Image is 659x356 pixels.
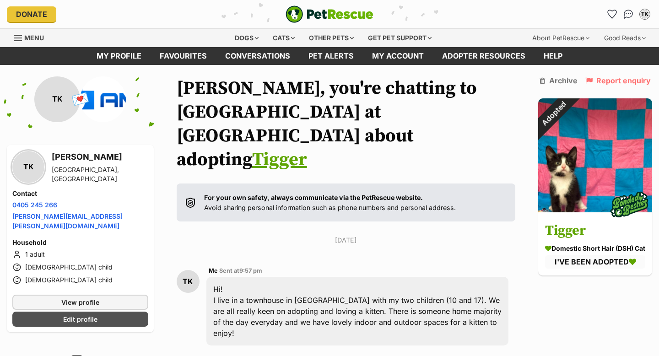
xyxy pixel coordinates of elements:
[12,295,148,310] a: View profile
[252,148,307,171] a: Tigger
[61,297,99,307] span: View profile
[545,255,645,268] div: I'VE BEEN ADOPTED
[286,5,373,23] img: logo-e224e6f780fb5917bec1dbf3a21bbac754714ae5b6737aabdf751b685950b380.svg
[12,212,123,230] a: [PERSON_NAME][EMAIL_ADDRESS][PERSON_NAME][DOMAIN_NAME]
[545,221,645,241] h3: Tigger
[598,29,652,47] div: Good Reads
[14,29,50,45] a: Menu
[216,47,299,65] a: conversations
[12,249,148,260] li: 1 adult
[228,29,265,47] div: Dogs
[34,76,80,122] div: TK
[80,76,126,122] img: Kingsford Vet Clinic profile pic
[538,98,652,212] img: Tigger
[286,5,373,23] a: PetRescue
[266,29,301,47] div: Cats
[605,7,652,22] ul: Account quick links
[12,275,148,286] li: [DEMOGRAPHIC_DATA] child
[12,151,44,183] div: TK
[12,312,148,327] a: Edit profile
[204,193,456,212] p: Avoid sharing personal information such as phone numbers and personal address.
[52,151,148,163] h3: [PERSON_NAME]
[363,47,433,65] a: My account
[299,47,363,65] a: Pet alerts
[362,29,438,47] div: Get pet support
[621,7,636,22] a: Conversations
[606,182,652,227] img: bonded besties
[70,89,91,109] span: 💌
[177,235,515,245] p: [DATE]
[640,10,649,19] div: TK
[605,7,619,22] a: Favourites
[177,270,200,293] div: TK
[538,205,652,214] a: Adopted
[538,214,652,275] a: Tigger Domestic Short Hair (DSH) Cat I'VE BEEN ADOPTED
[151,47,216,65] a: Favourites
[209,267,218,274] span: Me
[204,194,423,201] strong: For your own safety, always communicate via the PetRescue website.
[302,29,360,47] div: Other pets
[637,7,652,22] button: My account
[206,277,508,345] div: Hi! I live in a townhouse in [GEOGRAPHIC_DATA] with my two children (10 and 17). We are all reall...
[545,243,645,253] div: Domestic Short Hair (DSH) Cat
[12,201,57,209] a: 0405 245 266
[12,262,148,273] li: [DEMOGRAPHIC_DATA] child
[526,86,581,141] div: Adopted
[87,47,151,65] a: My profile
[219,267,262,274] span: Sent at
[52,165,148,183] div: [GEOGRAPHIC_DATA], [GEOGRAPHIC_DATA]
[433,47,535,65] a: Adopter resources
[239,267,262,274] span: 9:57 pm
[12,238,148,247] h4: Household
[526,29,596,47] div: About PetRescue
[624,10,633,19] img: chat-41dd97257d64d25036548639549fe6c8038ab92f7586957e7f3b1b290dea8141.svg
[12,189,148,198] h4: Contact
[24,34,44,42] span: Menu
[535,47,572,65] a: Help
[177,76,515,172] h1: [PERSON_NAME], you're chatting to [GEOGRAPHIC_DATA] at [GEOGRAPHIC_DATA] about adopting
[63,314,97,324] span: Edit profile
[585,76,651,85] a: Report enquiry
[7,6,56,22] a: Donate
[540,76,578,85] a: Archive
